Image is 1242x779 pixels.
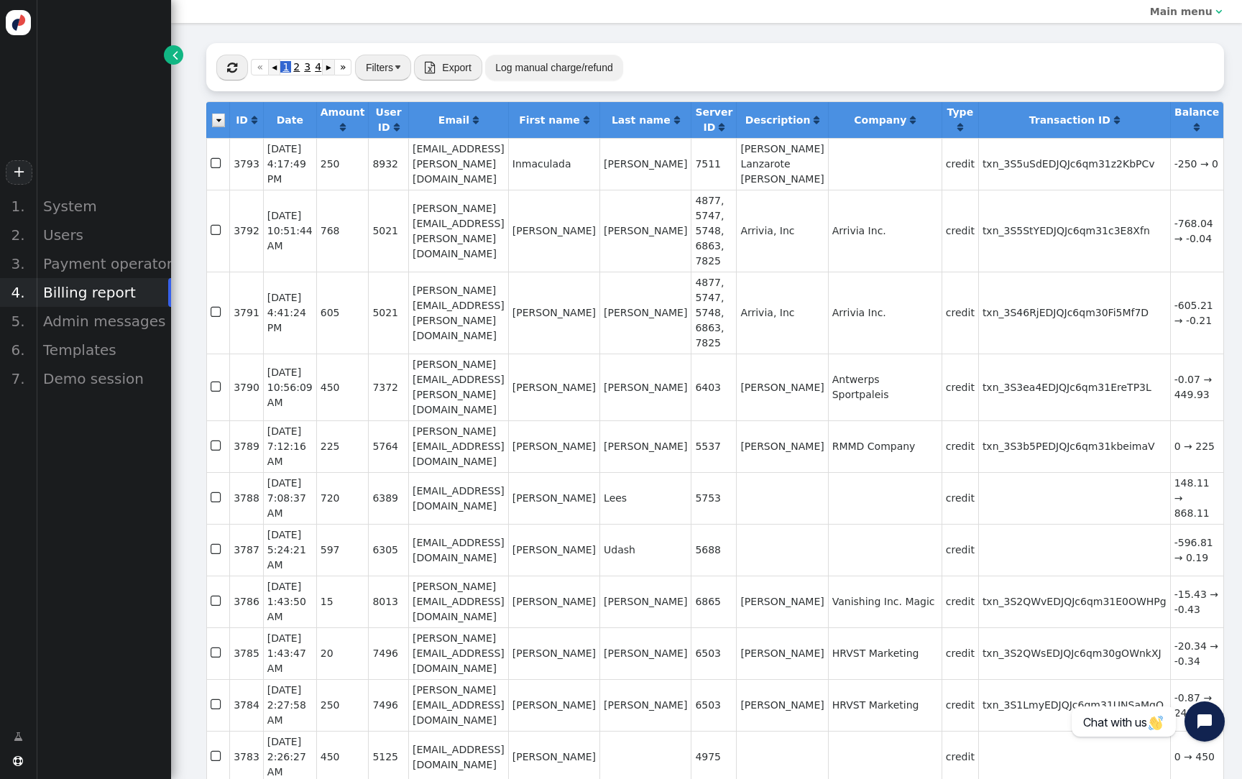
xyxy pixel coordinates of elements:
span: Click to sort [814,115,819,125]
td: [PERSON_NAME] [508,576,599,627]
td: credit [942,679,978,731]
a: » [334,59,352,75]
span: [DATE] 4:41:24 PM [267,292,306,333]
td: txn_3S2QWvEDJQJc6qm31E0OWHPg [978,576,1170,627]
span:  [211,747,224,766]
span: [DATE] 10:56:09 AM [267,367,313,408]
td: 3787 [229,524,263,576]
span:  [425,62,435,73]
td: credit [942,190,978,272]
td: 7372 [368,354,408,420]
td: Lees [599,472,691,524]
a: + [6,160,32,185]
td: [PERSON_NAME] [599,627,691,679]
td: [PERSON_NAME] [508,524,599,576]
td: [PERSON_NAME] [508,472,599,524]
td: 7496 [368,679,408,731]
img: trigger_black.png [395,65,400,69]
button: Log manual charge/refund [485,55,622,80]
span: Click to sort [674,115,680,125]
a:  [674,114,680,126]
td: -768.04 → -0.04 [1170,190,1223,272]
td: 250 [316,679,369,731]
td: [PERSON_NAME][EMAIL_ADDRESS][DOMAIN_NAME] [408,420,508,472]
td: 0 → 225 [1170,420,1223,472]
td: [PERSON_NAME] [599,272,691,354]
span:  [211,695,224,714]
span: [DATE] 1:43:47 AM [267,632,306,674]
td: Arrivia Inc. [828,190,942,272]
span: Click to sort [1114,115,1120,125]
td: [PERSON_NAME][EMAIL_ADDRESS][PERSON_NAME][DOMAIN_NAME] [408,272,508,354]
b: Company [854,114,906,126]
span: 1 [280,61,291,73]
td: -250 → 0 [1170,138,1223,190]
b: Description [745,114,811,126]
td: 7511 [691,138,736,190]
td: txn_3S3b5PEDJQJc6qm31kbeimaV [978,420,1170,472]
img: icon_dropdown_trigger.png [212,114,225,127]
td: [PERSON_NAME] [508,354,599,420]
span:  [14,729,23,745]
td: 6403 [691,354,736,420]
td: credit [942,354,978,420]
td: 3791 [229,272,263,354]
a:  [164,45,183,65]
td: 6305 [368,524,408,576]
td: Udash [599,524,691,576]
a:  [4,724,33,750]
td: 768 [316,190,369,272]
span: [DATE] 1:43:50 AM [267,581,306,622]
td: 605 [316,272,369,354]
td: 5537 [691,420,736,472]
a:  [1194,121,1200,133]
span:  [211,488,224,507]
td: [PERSON_NAME] [736,679,827,731]
div: System [36,192,171,221]
td: txn_3S5uSdEDJQJc6qm31z2KbPCv [978,138,1170,190]
span: Click to sort [252,115,257,125]
td: [PERSON_NAME][EMAIL_ADDRESS][PERSON_NAME][DOMAIN_NAME] [408,190,508,272]
td: [PERSON_NAME] [599,679,691,731]
span: [DATE] 10:51:44 AM [267,210,313,252]
td: [PERSON_NAME][EMAIL_ADDRESS][DOMAIN_NAME] [408,627,508,679]
td: 5764 [368,420,408,472]
td: 3790 [229,354,263,420]
span:  [211,591,224,611]
td: [PERSON_NAME] [736,627,827,679]
td: 3785 [229,627,263,679]
span:  [1215,6,1222,17]
span: Click to sort [394,122,400,132]
td: [PERSON_NAME] [599,420,691,472]
span:  [13,756,23,766]
td: [EMAIL_ADDRESS][DOMAIN_NAME] [408,524,508,576]
div: Demo session [36,364,171,393]
span:  [211,436,224,456]
td: [PERSON_NAME] [599,576,691,627]
span:  [211,540,224,559]
td: [PERSON_NAME] [599,138,691,190]
td: 8013 [368,576,408,627]
td: 250 [316,138,369,190]
span: [DATE] 2:26:27 AM [267,736,306,778]
a:  [252,114,257,126]
td: [PERSON_NAME] [508,272,599,354]
td: Inmaculada [508,138,599,190]
span:  [211,377,224,397]
td: [PERSON_NAME] [599,190,691,272]
span:  [227,62,237,73]
b: Balance [1174,106,1219,118]
div: Users [36,221,171,249]
td: txn_3S46RjEDJQJc6qm30Fi5Mf7D [978,272,1170,354]
td: 15 [316,576,369,627]
b: User ID [376,106,402,133]
td: [PERSON_NAME] [599,354,691,420]
td: txn_3S5StYEDJQJc6qm31c3E8Xfn [978,190,1170,272]
b: Last name [612,114,671,126]
td: 4877, 5747, 5748, 6863, 7825 [691,272,736,354]
td: RMMD Company [828,420,942,472]
td: 3784 [229,679,263,731]
td: [PERSON_NAME] [508,420,599,472]
b: Main menu [1150,6,1213,17]
td: HRVST Marketing [828,627,942,679]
